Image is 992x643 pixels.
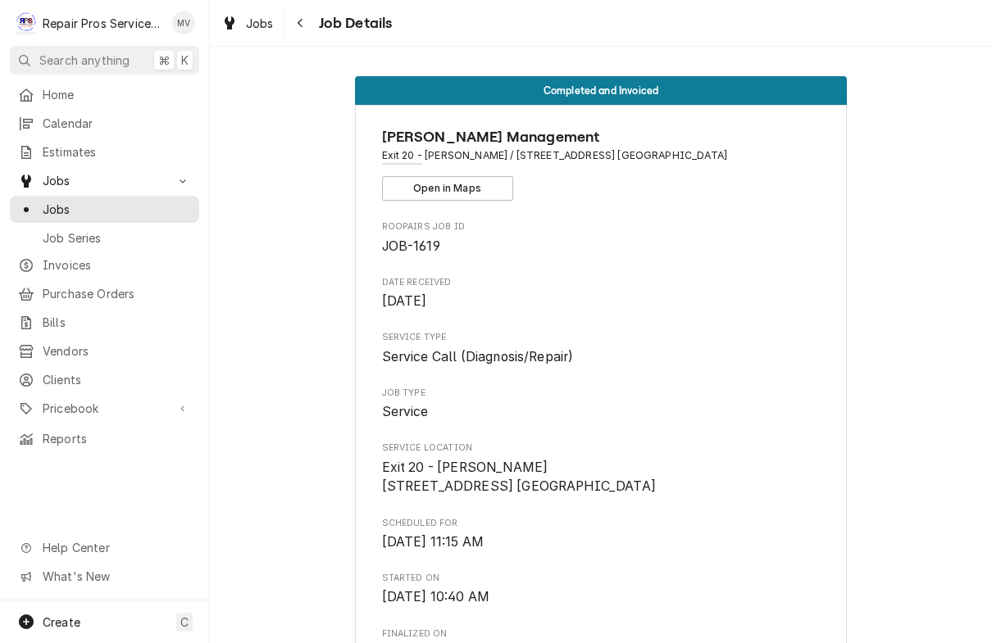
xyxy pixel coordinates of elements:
[382,126,821,201] div: Client Information
[382,589,489,605] span: [DATE] 10:40 AM
[43,143,191,161] span: Estimates
[172,11,195,34] div: Mindy Volker's Avatar
[10,309,199,336] a: Bills
[43,115,191,132] span: Calendar
[10,196,199,223] a: Jobs
[382,331,821,366] div: Service Type
[10,46,199,75] button: Search anything⌘K
[15,11,38,34] div: Repair Pros Services Inc's Avatar
[382,292,821,311] span: Date Received
[10,251,199,278] a: Invoices
[39,52,130,69] span: Search anything
[382,387,821,422] div: Job Type
[382,517,821,530] span: Scheduled For
[382,276,821,289] span: Date Received
[43,342,191,360] span: Vendors
[382,387,821,400] span: Job Type
[43,256,191,274] span: Invoices
[10,167,199,194] a: Go to Jobs
[181,52,189,69] span: K
[172,11,195,34] div: MV
[158,52,170,69] span: ⌘
[382,238,440,254] span: JOB-1619
[288,10,314,36] button: Navigate back
[382,276,821,311] div: Date Received
[43,568,189,585] span: What's New
[43,201,191,218] span: Jobs
[382,460,656,495] span: Exit 20 - [PERSON_NAME] [STREET_ADDRESS] [GEOGRAPHIC_DATA]
[43,15,163,32] div: Repair Pros Services Inc
[382,176,513,201] button: Open in Maps
[10,337,199,365] a: Vendors
[43,430,191,447] span: Reports
[382,572,821,607] div: Started On
[215,10,280,37] a: Jobs
[43,400,166,417] span: Pricebook
[382,517,821,552] div: Scheduled For
[43,86,191,103] span: Home
[15,11,38,34] div: R
[382,293,427,309] span: [DATE]
[314,12,393,34] span: Job Details
[382,532,821,552] span: Scheduled For
[10,138,199,165] a: Estimates
[10,395,199,422] a: Go to Pricebook
[43,615,80,629] span: Create
[180,614,189,631] span: C
[382,404,429,419] span: Service
[10,110,199,137] a: Calendar
[10,534,199,561] a: Go to Help Center
[246,15,274,32] span: Jobs
[382,627,821,641] span: Finalized On
[382,347,821,367] span: Service Type
[10,81,199,108] a: Home
[382,402,821,422] span: Job Type
[43,229,191,247] span: Job Series
[382,587,821,607] span: Started On
[382,572,821,585] span: Started On
[43,539,189,556] span: Help Center
[10,366,199,393] a: Clients
[382,534,484,550] span: [DATE] 11:15 AM
[382,220,821,233] span: Roopairs Job ID
[10,425,199,452] a: Reports
[10,224,199,251] a: Job Series
[43,314,191,331] span: Bills
[43,172,166,189] span: Jobs
[43,371,191,388] span: Clients
[382,441,821,455] span: Service Location
[355,76,847,105] div: Status
[10,563,199,590] a: Go to What's New
[382,237,821,256] span: Roopairs Job ID
[382,126,821,148] span: Name
[43,285,191,302] span: Purchase Orders
[544,85,659,96] span: Completed and Invoiced
[382,458,821,496] span: Service Location
[382,148,821,163] span: Address
[382,349,574,365] span: Service Call (Diagnosis/Repair)
[382,441,821,496] div: Service Location
[382,331,821,344] span: Service Type
[10,280,199,307] a: Purchase Orders
[382,220,821,256] div: Roopairs Job ID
